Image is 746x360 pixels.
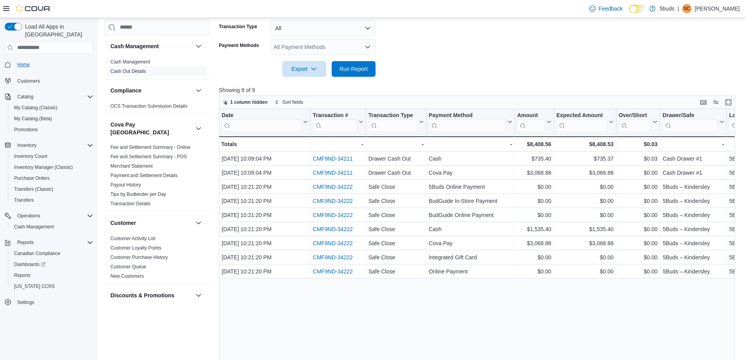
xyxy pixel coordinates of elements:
a: Customer Queue [110,264,146,270]
a: Home [14,60,33,69]
button: Run Report [332,61,376,77]
span: Operations [14,211,93,221]
button: Expected Amount [556,112,614,132]
span: Payment and Settlement Details [110,172,177,179]
span: Customer Activity List [110,235,155,242]
img: Cova [16,5,51,13]
button: Inventory [14,141,40,150]
button: Transaction # [313,112,363,132]
div: $735.40 [517,154,551,163]
span: Transaction Details [110,201,150,207]
span: Settings [17,299,34,306]
a: Cash Management [110,59,150,65]
span: Canadian Compliance [14,250,60,257]
p: 5buds [659,4,674,13]
button: Date [222,112,308,132]
div: $8,408.53 [556,139,614,149]
button: Home [2,59,96,70]
div: Safe Close [368,267,424,276]
div: [DATE] 10:21:20 PM [222,182,308,192]
span: Inventory [17,142,36,148]
a: Payment and Settlement Details [110,173,177,178]
a: Inventory Count [11,152,51,161]
span: New Customers [110,273,144,279]
div: $0.00 [517,210,551,220]
div: Cova Pay [GEOGRAPHIC_DATA] [104,143,210,212]
div: $0.00 [556,196,614,206]
div: $0.00 [619,210,657,220]
a: Reports [11,271,34,280]
div: $3,068.88 [517,239,551,248]
button: Canadian Compliance [8,248,96,259]
span: Catalog [17,94,33,100]
div: Integrated Gift Card [429,253,512,262]
a: Customer Activity List [110,236,155,241]
div: Expected Amount [556,112,607,119]
div: $0.00 [619,196,657,206]
a: Transfers (Classic) [11,185,56,194]
span: My Catalog (Beta) [11,114,93,123]
div: 5Buds – Kindersley [663,224,724,234]
div: $0.03 [619,139,657,149]
span: Transfers (Classic) [11,185,93,194]
div: Payment Method [429,112,506,119]
p: Showing 9 of 9 [219,86,741,94]
a: Cash Management [11,222,57,232]
button: 1 column hidden [219,98,271,107]
button: Catalog [2,91,96,102]
span: Inventory Manager (Classic) [11,163,93,172]
p: | [677,4,679,13]
div: Drawer Cash Out [368,168,424,177]
a: Settings [14,298,37,307]
div: Transaction Type [368,112,417,119]
h3: Cash Management [110,42,159,50]
div: - [663,139,724,149]
button: Customer [194,218,203,228]
div: $0.00 [517,267,551,276]
button: Cash Management [8,221,96,232]
a: [US_STATE] CCRS [11,282,58,291]
button: Payment Method [429,112,512,132]
span: Purchase Orders [11,174,93,183]
label: Payment Methods [219,42,259,49]
button: Open list of options [365,44,371,50]
div: Cash Drawer #1 [663,154,724,163]
div: $0.00 [556,210,614,220]
span: Fee and Settlement Summary - POS [110,154,187,160]
div: 5Buds – Kindersley [663,239,724,248]
label: Transaction Type [219,24,257,30]
button: Operations [14,211,43,221]
div: [DATE] 10:21:20 PM [222,224,308,234]
div: Transaction Type [368,112,417,132]
div: $0.00 [556,182,614,192]
span: Canadian Compliance [11,249,93,258]
a: CMF9ND-34222 [313,212,353,218]
div: [DATE] 10:09:04 PM [222,168,308,177]
span: Washington CCRS [11,282,93,291]
button: Amount [517,112,551,132]
div: $3,068.88 [517,168,551,177]
button: Customers [2,75,96,86]
div: Cova Pay [429,168,512,177]
button: Reports [8,270,96,281]
a: Fee and Settlement Summary - POS [110,154,187,159]
button: Inventory Manager (Classic) [8,162,96,173]
div: [DATE] 10:21:20 PM [222,253,308,262]
div: Over/Short [619,112,651,119]
h3: Cova Pay [GEOGRAPHIC_DATA] [110,121,192,136]
div: $0.00 [556,267,614,276]
span: Feedback [599,5,623,13]
h3: Customer [110,219,136,227]
button: Purchase Orders [8,173,96,184]
h3: Discounts & Promotions [110,291,174,299]
div: Safe Close [368,224,424,234]
div: $0.00 [619,239,657,248]
nav: Complex example [5,56,93,328]
a: Payout History [110,182,141,188]
div: - [368,139,424,149]
div: BudGuide Online Payment [429,210,512,220]
span: Sort fields [282,99,303,105]
div: [DATE] 10:09:04 PM [222,154,308,163]
div: Over/Short [619,112,651,132]
span: Inventory Count [11,152,93,161]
